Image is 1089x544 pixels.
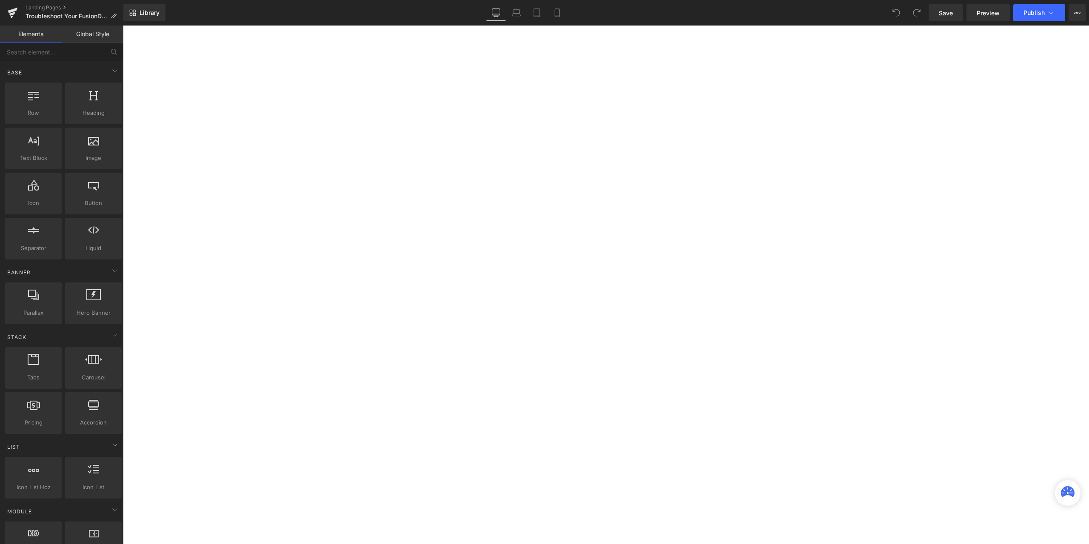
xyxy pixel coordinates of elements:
span: Hero Banner [68,308,119,317]
button: Redo [908,4,925,21]
span: Tabs [8,373,59,382]
span: Banner [6,268,31,276]
span: Parallax [8,308,59,317]
a: Desktop [486,4,506,21]
span: Stack [6,333,27,341]
span: Separator [8,244,59,253]
span: Icon [8,199,59,208]
span: Row [8,108,59,117]
a: Preview [966,4,1010,21]
span: Preview [977,9,1000,17]
a: Global Style [62,26,123,43]
a: Mobile [547,4,567,21]
button: Undo [888,4,905,21]
span: Save [939,9,953,17]
span: Heading [68,108,119,117]
span: Publish [1023,9,1045,16]
button: Publish [1013,4,1065,21]
span: Accordion [68,418,119,427]
span: Button [68,199,119,208]
span: Troubleshoot Your FusionDock Max 2 [26,13,107,20]
a: Laptop [506,4,527,21]
span: Module [6,507,33,516]
span: Liquid [68,244,119,253]
span: Image [68,154,119,162]
span: Pricing [8,418,59,427]
span: Icon List [68,483,119,492]
span: Text Block [8,154,59,162]
span: Base [6,68,23,77]
a: Tablet [527,4,547,21]
a: New Library [123,4,165,21]
span: List [6,443,21,451]
a: Landing Pages [26,4,123,11]
span: Carousel [68,373,119,382]
span: Icon List Hoz [8,483,59,492]
button: More [1069,4,1086,21]
span: Library [140,9,160,17]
